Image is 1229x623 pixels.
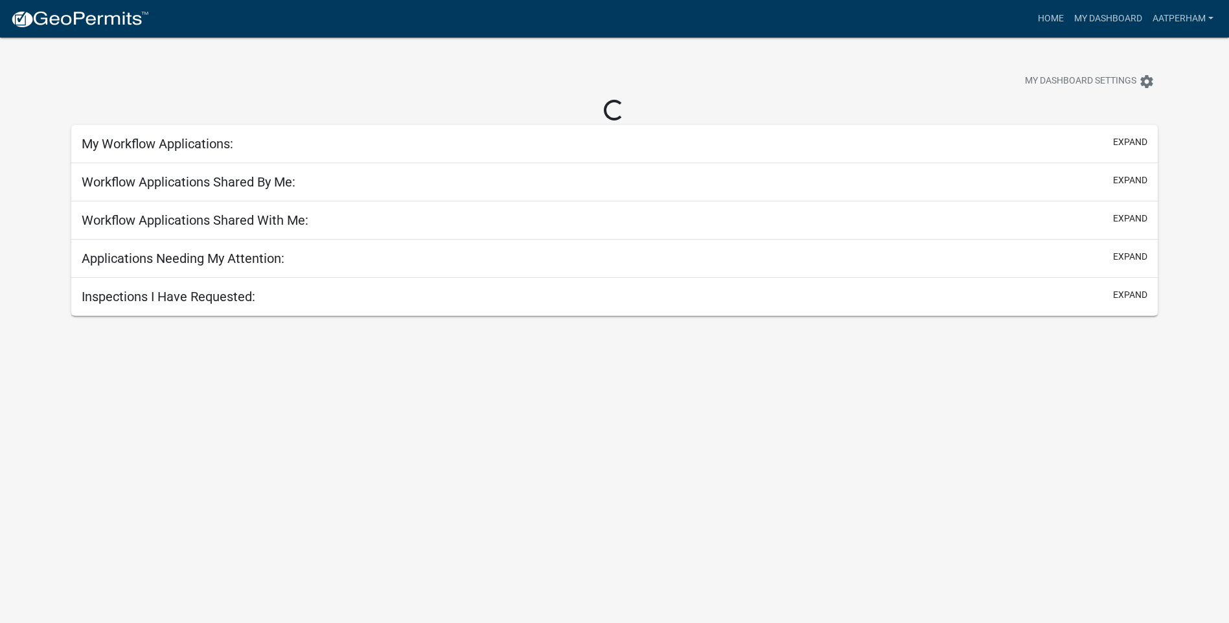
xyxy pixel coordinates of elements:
h5: Applications Needing My Attention: [82,251,284,266]
button: expand [1113,212,1147,225]
a: My Dashboard [1069,6,1147,31]
i: settings [1139,74,1154,89]
button: expand [1113,250,1147,264]
button: expand [1113,135,1147,149]
h5: Workflow Applications Shared By Me: [82,174,295,190]
button: expand [1113,288,1147,302]
a: AATPerham [1147,6,1219,31]
h5: My Workflow Applications: [82,136,233,152]
h5: Inspections I Have Requested: [82,289,255,304]
span: My Dashboard Settings [1025,74,1136,89]
h5: Workflow Applications Shared With Me: [82,212,308,228]
button: My Dashboard Settingssettings [1015,69,1165,94]
a: Home [1033,6,1069,31]
button: expand [1113,174,1147,187]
